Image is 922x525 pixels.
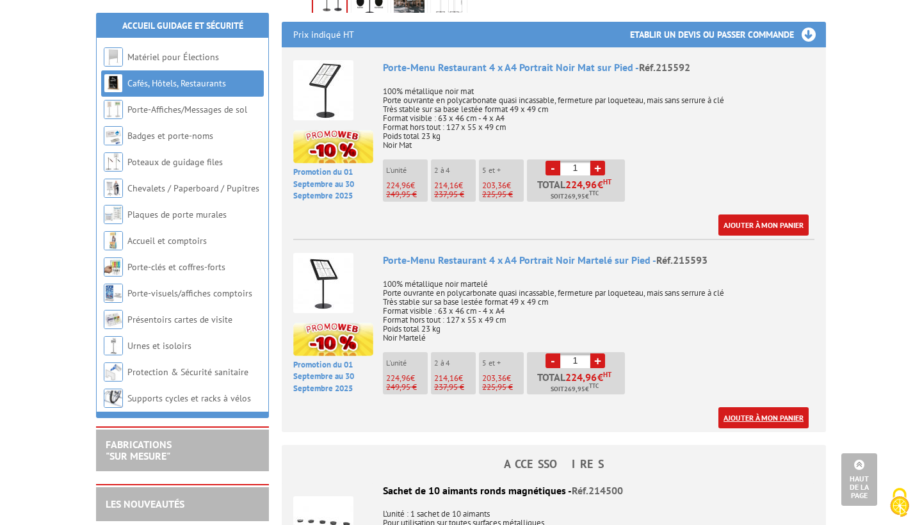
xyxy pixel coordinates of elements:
h3: Etablir un devis ou passer commande [630,22,826,47]
p: € [434,181,476,190]
a: Urnes et isoloirs [127,340,191,351]
button: Cookies (fenêtre modale) [877,481,922,525]
p: 100% métallique noir mat Porte ouvrante en polycarbonate quasi incassable, fermeture par loquetea... [383,78,814,150]
a: Ajouter à mon panier [718,407,809,428]
img: Présentoirs cartes de visite [104,310,123,329]
sup: HT [603,177,611,186]
p: 100% métallique noir martelé Porte ouvrante en polycarbonate quasi incassable, fermeture par loqu... [383,271,814,343]
img: promotion [293,323,373,356]
p: L'unité [386,166,428,175]
a: FABRICATIONS"Sur Mesure" [106,438,172,462]
a: Supports cycles et racks à vélos [127,392,251,404]
a: Plaques de porte murales [127,209,227,220]
p: 2 à 4 [434,359,476,367]
img: Accueil et comptoirs [104,231,123,250]
sup: TTC [589,382,599,389]
a: LES NOUVEAUTÉS [106,497,184,510]
img: Protection & Sécurité sanitaire [104,362,123,382]
h4: ACCESSOIRES [282,458,826,471]
a: Chevalets / Paperboard / Pupitres [127,182,259,194]
img: Porte-clés et coffres-forts [104,257,123,277]
div: Porte-Menu Restaurant 4 x A4 Portrait Noir Martelé sur Pied - [383,253,814,268]
span: € [597,179,603,190]
p: € [482,374,524,383]
span: 224,96 [386,373,410,384]
p: 237,95 € [434,190,476,199]
img: Cookies (fenêtre modale) [884,487,916,519]
a: Ajouter à mon panier [718,214,809,236]
p: 225,95 € [482,190,524,199]
a: Poteaux de guidage files [127,156,223,168]
span: Réf.215593 [656,254,708,266]
img: Porte-Menu Restaurant 4 x A4 Portrait Noir Martelé sur Pied [293,253,353,313]
p: € [482,181,524,190]
p: 5 et + [482,359,524,367]
img: Cafés, Hôtels, Restaurants [104,74,123,93]
p: 249,95 € [386,383,428,392]
a: Haut de la page [841,453,877,506]
span: € [597,372,603,382]
span: Soit € [551,384,599,394]
p: Total [530,372,625,394]
img: Poteaux de guidage files [104,152,123,172]
img: Plaques de porte murales [104,205,123,224]
p: 225,95 € [482,383,524,392]
span: 214,16 [434,373,458,384]
p: Promotion du 01 Septembre au 30 Septembre 2025 [293,359,373,395]
a: Présentoirs cartes de visite [127,314,232,325]
a: Protection & Sécurité sanitaire [127,366,248,378]
img: Chevalets / Paperboard / Pupitres [104,179,123,198]
a: Porte-Affiches/Messages de sol [127,104,247,115]
a: + [590,353,605,368]
img: promotion [293,130,373,163]
a: Matériel pour Élections [127,51,219,63]
a: + [590,161,605,175]
div: Sachet de 10 aimants ronds magnétiques - [293,483,814,498]
span: Soit € [551,191,599,202]
span: 224,96 [565,179,597,190]
a: Porte-visuels/affiches comptoirs [127,287,252,299]
p: 2 à 4 [434,166,476,175]
p: Total [530,179,625,202]
p: Prix indiqué HT [293,22,354,47]
img: Supports cycles et racks à vélos [104,389,123,408]
a: - [546,353,560,368]
span: 224,96 [565,372,597,382]
sup: TTC [589,190,599,197]
p: L'unité [386,359,428,367]
p: € [386,374,428,383]
p: 5 et + [482,166,524,175]
img: Badges et porte-noms [104,126,123,145]
span: 203,36 [482,180,506,191]
a: Accueil et comptoirs [127,235,207,246]
sup: HT [603,370,611,379]
span: 203,36 [482,373,506,384]
img: Matériel pour Élections [104,47,123,67]
span: 269,95 [564,384,585,394]
p: € [386,181,428,190]
img: Porte-Menu Restaurant 4 x A4 Portrait Noir Mat sur Pied [293,60,353,120]
img: Porte-Affiches/Messages de sol [104,100,123,119]
span: 224,96 [386,180,410,191]
span: 214,16 [434,180,458,191]
span: 269,95 [564,191,585,202]
div: Porte-Menu Restaurant 4 x A4 Portrait Noir Mat sur Pied - [383,60,814,75]
img: Urnes et isoloirs [104,336,123,355]
span: Réf.214500 [572,484,623,497]
a: Cafés, Hôtels, Restaurants [127,77,226,89]
img: Porte-visuels/affiches comptoirs [104,284,123,303]
p: Promotion du 01 Septembre au 30 Septembre 2025 [293,166,373,202]
p: 249,95 € [386,190,428,199]
a: - [546,161,560,175]
p: € [434,374,476,383]
a: Porte-clés et coffres-forts [127,261,225,273]
span: Réf.215592 [639,61,690,74]
a: Badges et porte-noms [127,130,213,141]
p: 237,95 € [434,383,476,392]
a: Accueil Guidage et Sécurité [122,20,243,31]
